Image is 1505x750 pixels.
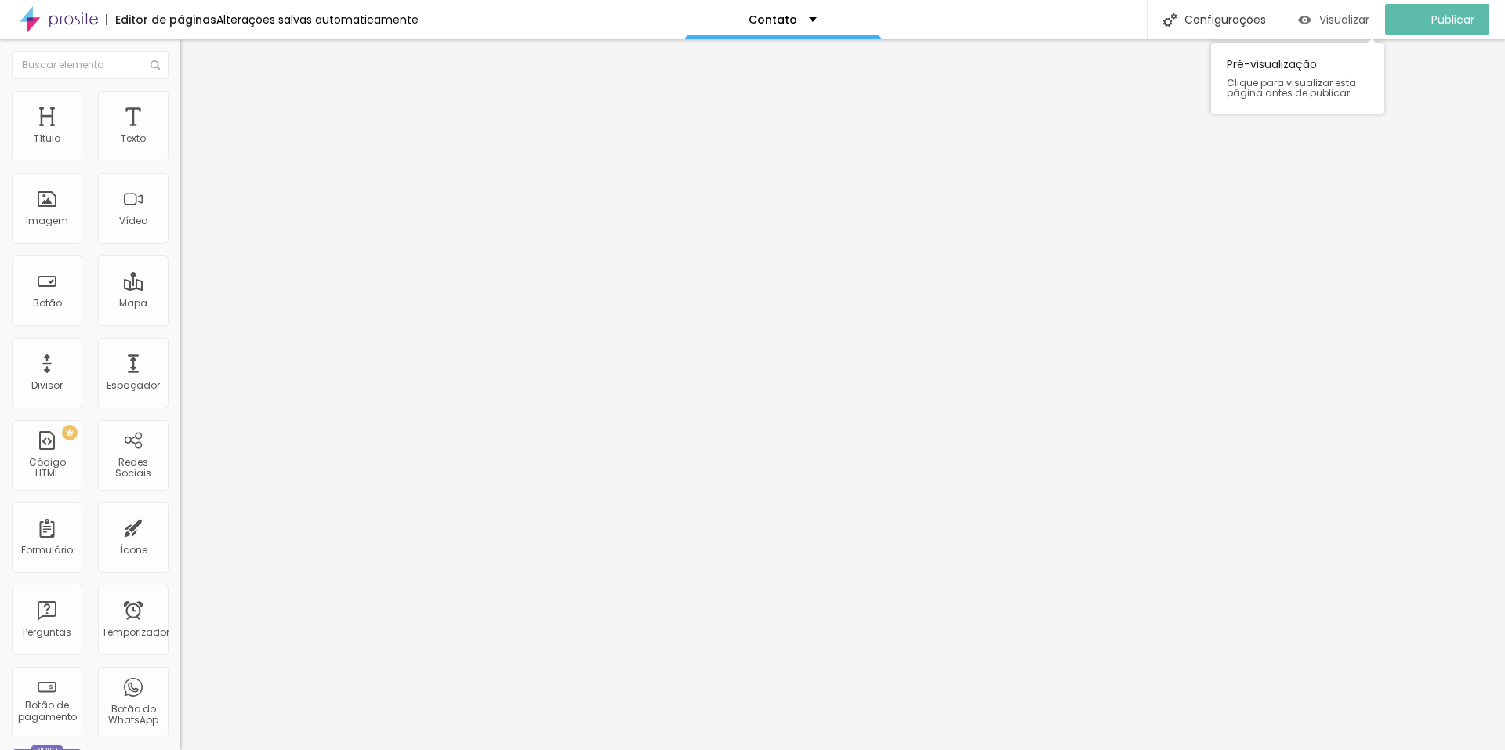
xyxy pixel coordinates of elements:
font: Configurações [1184,12,1266,27]
iframe: Editor [180,39,1505,750]
img: view-1.svg [1298,13,1311,27]
img: Ícone [150,60,160,70]
font: Formulário [21,543,73,556]
font: Ícone [120,543,147,556]
font: Divisor [31,379,63,392]
font: Mapa [119,296,147,310]
font: Contato [749,12,797,27]
font: Código HTML [29,455,66,480]
font: Publicar [1431,12,1474,27]
font: Pré-visualização [1227,56,1317,72]
font: Visualizar [1319,12,1369,27]
font: Espaçador [107,379,160,392]
font: Temporizador [102,625,169,639]
font: Texto [121,132,146,145]
button: Visualizar [1282,4,1385,35]
img: Ícone [1163,13,1177,27]
font: Imagem [26,214,68,227]
button: Publicar [1385,4,1489,35]
font: Perguntas [23,625,71,639]
font: Alterações salvas automaticamente [216,12,419,27]
font: Redes Sociais [115,455,151,480]
font: Botão do WhatsApp [108,702,158,726]
font: Botão [33,296,62,310]
font: Título [34,132,60,145]
font: Vídeo [119,214,147,227]
input: Buscar elemento [12,51,169,79]
font: Editor de páginas [115,12,216,27]
font: Clique para visualizar esta página antes de publicar. [1227,76,1356,100]
font: Botão de pagamento [18,698,77,723]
